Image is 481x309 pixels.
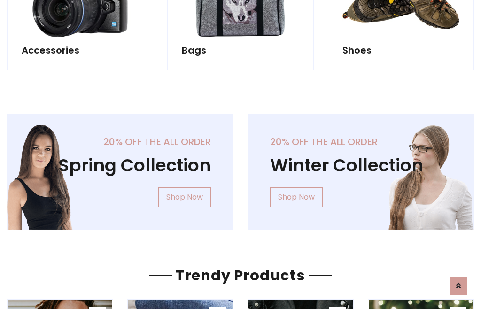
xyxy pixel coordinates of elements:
h5: 20% off the all order [270,136,451,147]
h1: Spring Collection [30,155,211,176]
h5: Shoes [342,45,459,56]
h5: Accessories [22,45,139,56]
a: Shop Now [158,187,211,207]
a: Shop Now [270,187,323,207]
h1: Winter Collection [270,155,451,176]
span: Trendy Products [172,265,309,286]
h5: Bags [182,45,299,56]
h5: 20% off the all order [30,136,211,147]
